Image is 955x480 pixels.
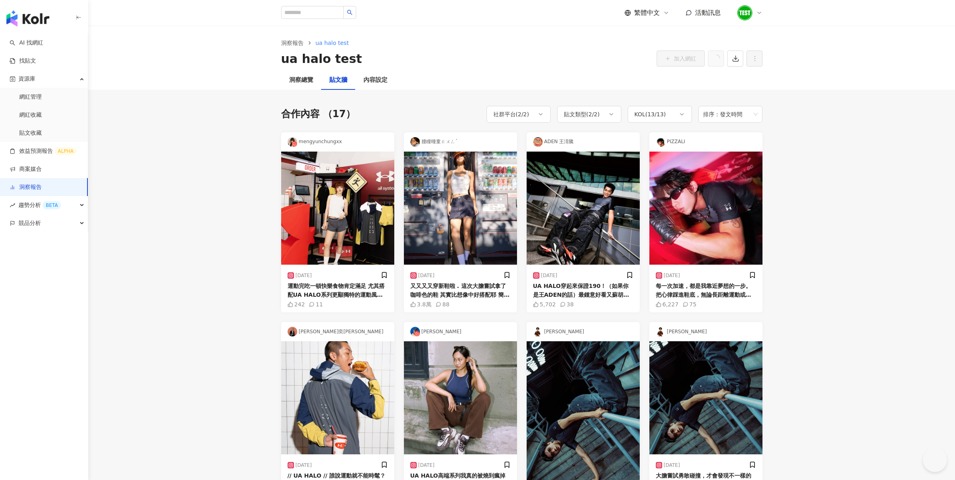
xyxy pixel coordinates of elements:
span: search [347,10,353,15]
div: 88 [436,301,450,308]
div: 242 [288,301,305,308]
a: 貼文收藏 [19,129,42,137]
img: KOL Avatar [288,327,297,336]
div: 6,227 [656,301,679,308]
img: KOL Avatar [288,137,297,147]
img: post-image [281,341,394,454]
div: [DATE] [410,462,435,468]
span: 繁體中文 [634,8,660,17]
a: searchAI 找網紅 [10,39,43,47]
div: 洞察總覽 [289,75,313,85]
div: mengyunchungxx [281,132,394,152]
div: PIZZALI [649,132,762,152]
div: BETA [43,201,61,209]
span: ua halo test [316,40,349,46]
div: 朣瞳曈童ㄊㄨㄥˊ [404,132,517,152]
a: 效益預測報告ALPHA [10,147,77,155]
div: 75 [683,301,697,308]
div: [DATE] [656,462,680,468]
a: 找貼文 [10,57,36,65]
div: [DATE] [288,462,312,468]
img: post-image [281,152,394,265]
img: post-image [404,341,517,454]
span: 排序：發文時間 [703,107,758,122]
span: 資源庫 [18,70,35,88]
div: 貼文類型 ( 2 / 2 ) [564,109,600,119]
img: KOL Avatar [410,327,420,336]
div: 3.8萬 [410,301,432,308]
div: [DATE] [288,272,312,279]
div: [DATE] [410,272,435,279]
img: KOL Avatar [410,137,420,147]
img: post-image [649,341,762,454]
div: [PERSON_NAME] [527,322,640,341]
div: 38 [560,301,574,308]
a: 網紅管理 [19,93,42,101]
a: 網紅收藏 [19,111,42,119]
div: [DATE] [533,272,558,279]
button: 加入網紅 [657,51,705,67]
div: [PERSON_NAME]奕[PERSON_NAME] [281,322,394,341]
div: [PERSON_NAME] [404,322,517,341]
img: post-image [649,152,762,265]
div: [DATE] [656,272,680,279]
div: 運動完吃一頓快樂食物肯定滿足 尤其搭配UA HALO系列更顯獨特的運動風格 無論是背心或運動短褲或是HALO Racer 充分展現UA專業的機能設計 好穿的同時還兼具了許多時髦的元素 最喜歡這次... [288,282,388,300]
div: ua halo test [281,51,362,67]
div: 5,702 [533,301,556,308]
img: KOL Avatar [656,137,665,147]
div: ADEN 王淯騰 [527,132,640,152]
iframe: Help Scout Beacon - Open [923,448,947,472]
div: 貼文牆 [329,75,347,85]
div: 社群平台 ( 2 / 2 ) [493,109,529,119]
a: 商案媒合 [10,165,42,173]
a: 洞察報告 [280,38,305,47]
div: [PERSON_NAME] [649,322,762,341]
div: 內容設定 [363,75,387,85]
span: rise [10,203,15,208]
a: 洞察報告 [10,183,42,191]
img: KOL Avatar [533,137,543,147]
span: 趨勢分析 [18,196,61,214]
img: post-image [527,152,640,265]
img: KOL Avatar [656,327,665,336]
img: post-image [404,152,517,265]
div: 合作內容 （17） [281,107,356,121]
span: 活動訊息 [695,9,721,16]
img: KOL Avatar [533,327,543,336]
div: 又又又又穿新鞋啦 . 這次大膽嘗試拿了咖啡色的鞋 其實比想像中好搭配耶 簡單搭個同色系帽子就很好看 而且這雙UA HALO RACER真的很好穿 Q彈又帶點支撐所以穿起來很舒服！ UA這次有和週... [410,282,511,300]
img: unnamed.png [737,5,752,20]
div: 每一次加速，都是我靠近夢想的一步。 把心律踩進鞋底，無論長距離運動或舞台節奏，我都能穩穩接招。 這次穿上 UNDER ARMOUR 全新 HALO 高端系列，不只是運動裝備，更是一種態度，走在路... [656,282,756,300]
div: 11 [309,301,323,308]
div: KOL ( 13 / 13 ) [635,109,666,119]
span: 競品分析 [18,214,41,232]
div: UA HALO穿起來保證190！（如果你是王ADEN的話）最鍾意好看又蘇胡的運動鞋超帥compression T配這雙紅黑HALO要短褲長褲都可以帥，太合我！ 這雙穿起來貼腳弧度給你的動能會讓你... [533,282,633,300]
img: logo [6,10,49,26]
